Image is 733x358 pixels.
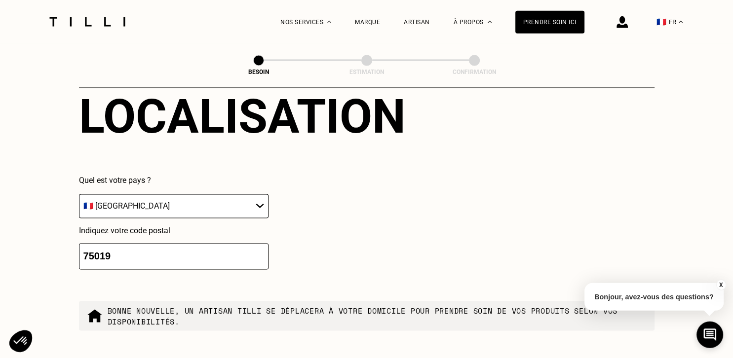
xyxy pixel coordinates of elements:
a: Artisan [404,19,430,26]
a: Marque [355,19,380,26]
div: Localisation [79,89,406,144]
span: 🇫🇷 [656,17,666,27]
p: Indiquez votre code postal [79,226,269,236]
img: icône connexion [617,16,628,28]
a: Prendre soin ici [515,11,584,34]
img: Menu déroulant [327,21,331,23]
img: Logo du service de couturière Tilli [46,17,129,27]
input: 75001 or 69008 [79,244,269,270]
img: Menu déroulant à propos [488,21,492,23]
img: commande à domicile [87,308,103,324]
img: menu déroulant [679,21,683,23]
div: Confirmation [425,69,524,76]
p: Quel est votre pays ? [79,176,269,185]
p: Bonjour, avez-vous des questions? [584,283,724,311]
p: Bonne nouvelle, un artisan tilli se déplacera à votre domicile pour prendre soin de vos produits ... [108,305,647,327]
div: Estimation [317,69,416,76]
button: X [716,280,726,290]
div: Besoin [209,69,308,76]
